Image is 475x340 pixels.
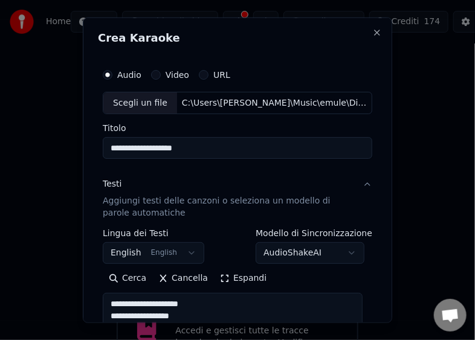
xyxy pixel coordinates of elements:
[103,269,152,288] button: Cerca
[256,229,372,237] label: Modello di Sincronizzazione
[177,97,372,109] div: C:\Users\[PERSON_NAME]\Music\emule\Dik Dik - [PERSON_NAME].mp3
[103,92,177,114] div: Scegli un file
[152,269,214,288] button: Cancella
[103,195,353,219] p: Aggiungi testi delle canzoni o seleziona un modello di parole automatiche
[103,178,121,190] div: Testi
[103,168,372,229] button: TestiAggiungi testi delle canzoni o seleziona un modello di parole automatiche
[98,32,377,43] h2: Crea Karaoke
[213,70,230,79] label: URL
[166,70,189,79] label: Video
[214,269,273,288] button: Espandi
[117,70,141,79] label: Audio
[103,124,372,132] label: Titolo
[103,229,204,237] label: Lingua dei Testi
